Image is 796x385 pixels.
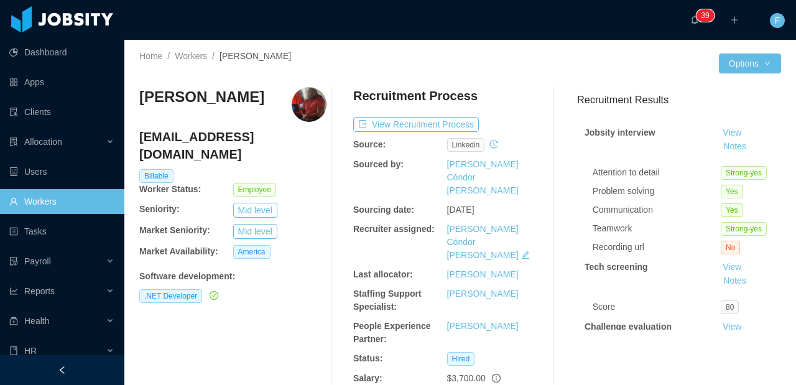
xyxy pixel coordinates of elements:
[447,205,474,215] span: [DATE]
[447,373,486,383] span: $3,700.00
[721,241,740,254] span: No
[593,203,721,216] div: Communication
[353,269,413,279] b: Last allocator:
[719,53,781,73] button: Optionsicon: down
[718,262,746,272] a: View
[220,51,291,61] span: [PERSON_NAME]
[24,137,62,147] span: Allocation
[233,203,277,218] button: Mid level
[718,139,751,154] button: Notes
[139,204,180,214] b: Seniority:
[721,166,767,180] span: Strong-yes
[9,159,114,184] a: icon: robotUsers
[721,222,767,236] span: Strong-yes
[521,251,530,259] i: icon: edit
[9,287,18,295] i: icon: line-chart
[721,185,743,198] span: Yes
[139,289,202,303] span: .NET Developer
[696,9,714,22] sup: 39
[9,189,114,214] a: icon: userWorkers
[730,16,739,24] i: icon: plus
[24,346,37,356] span: HR
[577,92,781,108] h3: Recruitment Results
[721,203,743,217] span: Yes
[447,159,519,195] a: [PERSON_NAME] Cóndor [PERSON_NAME]
[212,51,215,61] span: /
[492,374,501,383] span: info-circle
[718,128,746,137] a: View
[447,138,485,152] span: linkedin
[139,169,174,183] span: Billable
[210,291,218,300] i: icon: check-circle
[139,128,326,163] h4: [EMAIL_ADDRESS][DOMAIN_NAME]
[353,321,431,344] b: People Experience Partner:
[593,300,721,313] div: Score
[585,262,648,272] strong: Tech screening
[139,246,218,256] b: Market Availability:
[24,256,51,266] span: Payroll
[701,9,705,22] p: 3
[585,322,672,332] strong: Challenge evaluation
[233,245,271,259] span: America
[139,87,264,107] h3: [PERSON_NAME]
[139,271,235,281] b: Software development :
[447,224,519,260] a: [PERSON_NAME] Cóndor [PERSON_NAME]
[233,224,277,239] button: Mid level
[9,257,18,266] i: icon: file-protect
[353,353,382,363] b: Status:
[9,137,18,146] i: icon: solution
[9,70,114,95] a: icon: appstoreApps
[353,87,478,104] h4: Recruitment Process
[489,140,498,149] i: icon: history
[353,224,435,234] b: Recruiter assigned:
[593,185,721,198] div: Problem solving
[353,139,386,149] b: Source:
[585,128,655,137] strong: Jobsity interview
[775,13,780,28] span: F
[9,100,114,124] a: icon: auditClients
[9,317,18,325] i: icon: medicine-box
[353,289,422,312] b: Staffing Support Specialist:
[593,241,721,254] div: Recording url
[353,159,404,169] b: Sourced by:
[690,16,699,24] i: icon: bell
[139,51,162,61] a: Home
[353,373,382,383] b: Salary:
[233,183,276,197] span: Employee
[9,346,18,355] i: icon: book
[292,87,326,122] img: aa35309c-5bec-4716-8014-73ec6948e5f0_67608fca2eebd-400w.png
[447,321,519,331] a: [PERSON_NAME]
[353,119,479,129] a: icon: exportView Recruitment Process
[24,286,55,296] span: Reports
[721,300,739,314] span: 80
[24,316,49,326] span: Health
[175,51,207,61] a: Workers
[139,184,201,194] b: Worker Status:
[447,352,475,366] span: Hired
[593,166,721,179] div: Attention to detail
[167,51,170,61] span: /
[9,40,114,65] a: icon: pie-chartDashboard
[593,222,721,235] div: Teamwork
[353,205,414,215] b: Sourcing date:
[9,219,114,244] a: icon: profileTasks
[718,322,746,332] a: View
[353,117,479,132] button: icon: exportView Recruitment Process
[139,225,210,235] b: Market Seniority:
[705,9,710,22] p: 9
[447,269,519,279] a: [PERSON_NAME]
[207,290,218,300] a: icon: check-circle
[718,274,751,289] button: Notes
[447,289,519,299] a: [PERSON_NAME]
